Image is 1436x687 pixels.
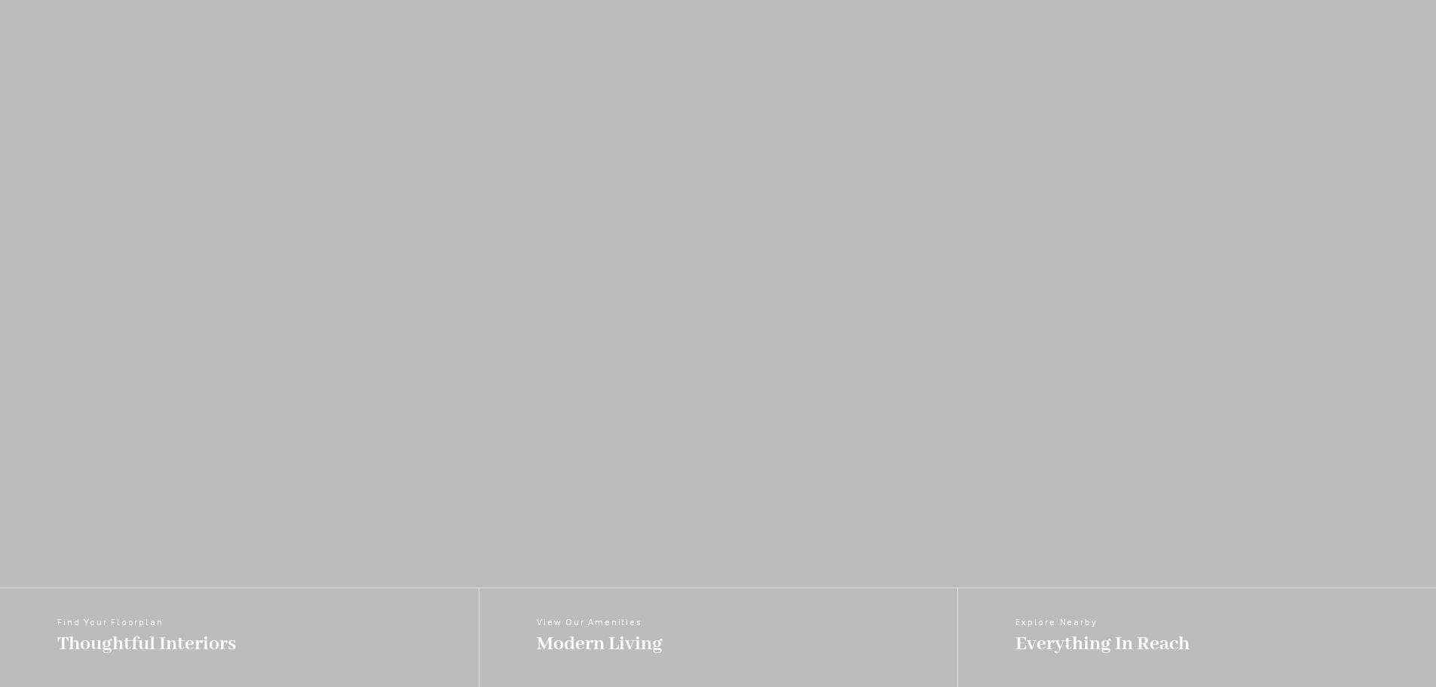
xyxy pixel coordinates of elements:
[537,618,663,627] span: View Our Amenities
[1015,631,1190,657] span: Everything In Reach
[57,631,236,657] span: Thoughtful Interiors
[537,631,663,657] span: Modern Living
[957,588,1436,687] a: Explore Nearby
[479,588,957,687] a: View Our Amenities
[57,618,236,627] span: Find Your Floorplan
[1015,618,1190,627] span: Explore Nearby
